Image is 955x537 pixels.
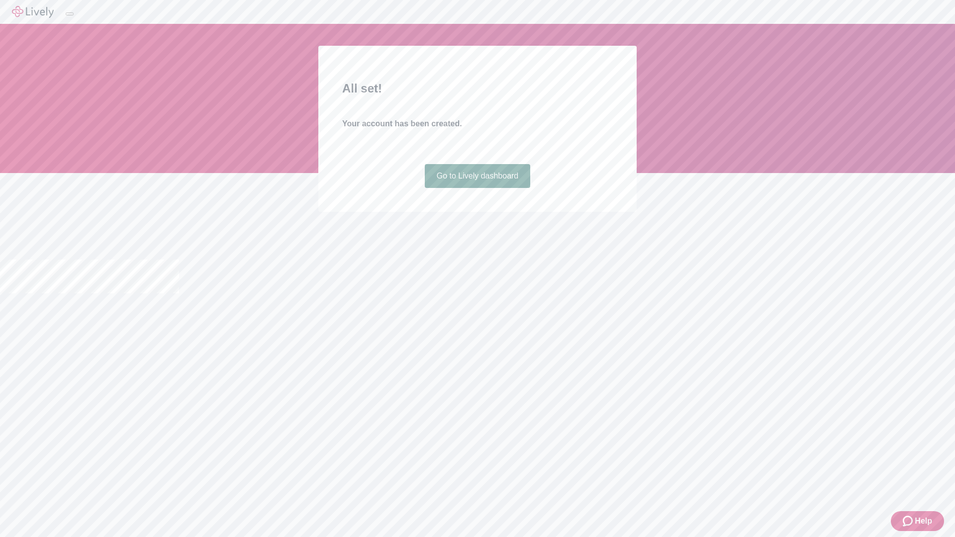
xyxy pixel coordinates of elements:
[12,6,54,18] img: Lively
[903,515,915,527] svg: Zendesk support icon
[66,12,74,15] button: Log out
[342,118,613,130] h4: Your account has been created.
[915,515,932,527] span: Help
[425,164,531,188] a: Go to Lively dashboard
[891,511,944,531] button: Zendesk support iconHelp
[342,80,613,97] h2: All set!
